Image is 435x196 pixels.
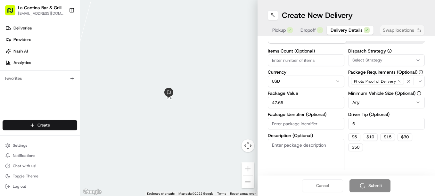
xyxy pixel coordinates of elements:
button: La Cantina Bar & Grill [18,4,62,11]
a: Powered byPylon [45,148,78,153]
img: 9188753566659_6852d8bf1fb38e338040_72.png [13,61,25,73]
img: Masood Aslam [6,110,17,121]
button: Settings [3,141,77,150]
button: Photo Proof of Delivery [348,76,425,87]
button: [EMAIL_ADDRESS][DOMAIN_NAME] [18,11,64,16]
button: Minimum Vehicle Size (Optional) [417,91,421,95]
button: Map camera controls [242,139,254,152]
a: 📗Knowledge Base [4,141,52,152]
span: Notifications [13,153,35,158]
label: Package Identifier (Optional) [268,112,344,117]
button: Zoom in [242,162,254,175]
button: $30 [398,133,412,141]
span: Regen Pajulas [20,99,47,104]
span: Chat with us! [13,163,36,168]
span: API Documentation [61,143,103,150]
button: $10 [363,133,378,141]
button: La Cantina Bar & Grill[EMAIL_ADDRESS][DOMAIN_NAME] [3,3,66,18]
div: Past conversations [6,83,43,88]
span: Map data ©2025 Google [178,192,213,195]
span: Toggle Theme [13,174,38,179]
label: Package Value [268,91,344,95]
div: 📗 [6,144,12,149]
span: Create [37,122,50,128]
label: Description (Optional) [268,133,344,138]
img: 1736555255976-a54dd68f-1ca7-489b-9aae-adbdc363a1c4 [13,117,18,122]
input: Enter package value [268,97,344,108]
div: 💻 [54,144,59,149]
span: Providers [13,37,31,43]
label: Items Count (Optional) [268,49,344,53]
button: See all [99,82,117,90]
span: Deliveries [13,25,32,31]
h1: Create New Delivery [282,10,353,20]
label: Dispatch Strategy [348,49,425,53]
span: Log out [13,184,26,189]
a: Terms (opens in new tab) [217,192,226,195]
button: Package Requirements (Optional) [419,70,423,74]
input: Enter package identifier [268,118,344,129]
button: $50 [348,143,363,151]
input: Clear [17,41,106,48]
div: Start new chat [29,61,105,68]
button: $15 [380,133,395,141]
img: Nash [6,6,19,19]
a: 💻API Documentation [52,141,105,152]
span: • [48,99,50,104]
span: [PERSON_NAME] [20,117,52,122]
span: Settings [13,143,27,148]
span: Select Strategy [352,57,382,63]
label: Package Requirements (Optional) [348,70,425,74]
a: Report a map error [230,192,256,195]
span: Knowledge Base [13,143,49,150]
a: Providers [3,35,80,45]
img: Regen Pajulas [6,93,17,103]
img: Google [82,188,103,196]
span: Analytics [13,60,31,66]
p: Welcome 👋 [6,26,117,36]
img: 1736555255976-a54dd68f-1ca7-489b-9aae-adbdc363a1c4 [6,61,18,73]
a: Nash AI [3,46,80,56]
button: Toggle Theme [3,172,77,181]
span: • [53,117,55,122]
span: Pylon [64,149,78,153]
span: Dropoff [300,27,316,33]
button: Log out [3,182,77,191]
button: Create [3,120,77,130]
span: [DATE] [57,117,70,122]
button: Start new chat [109,63,117,71]
a: Deliveries [3,23,80,33]
span: Delivery Details [331,27,363,33]
input: Enter driver tip amount [348,118,425,129]
span: [DATE] [52,99,65,104]
span: Nash AI [13,48,28,54]
button: Keyboard shortcuts [147,192,175,196]
input: Enter number of items [268,54,344,66]
button: Chat with us! [3,161,77,170]
span: Photo Proof of Delivery [354,79,396,84]
label: Minimum Vehicle Size (Optional) [348,91,425,95]
a: Open this area in Google Maps (opens a new window) [82,188,103,196]
button: $5 [348,133,360,141]
button: Notifications [3,151,77,160]
div: Favorites [3,73,77,84]
button: Select Strategy [348,54,425,66]
button: Dispatch Strategy [387,49,392,53]
a: Analytics [3,58,80,68]
img: 1736555255976-a54dd68f-1ca7-489b-9aae-adbdc363a1c4 [13,100,18,105]
label: Currency [268,70,344,74]
label: Driver Tip (Optional) [348,112,425,117]
button: Zoom out [242,176,254,188]
div: We're available if you need us! [29,68,88,73]
span: Pickup [272,27,286,33]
